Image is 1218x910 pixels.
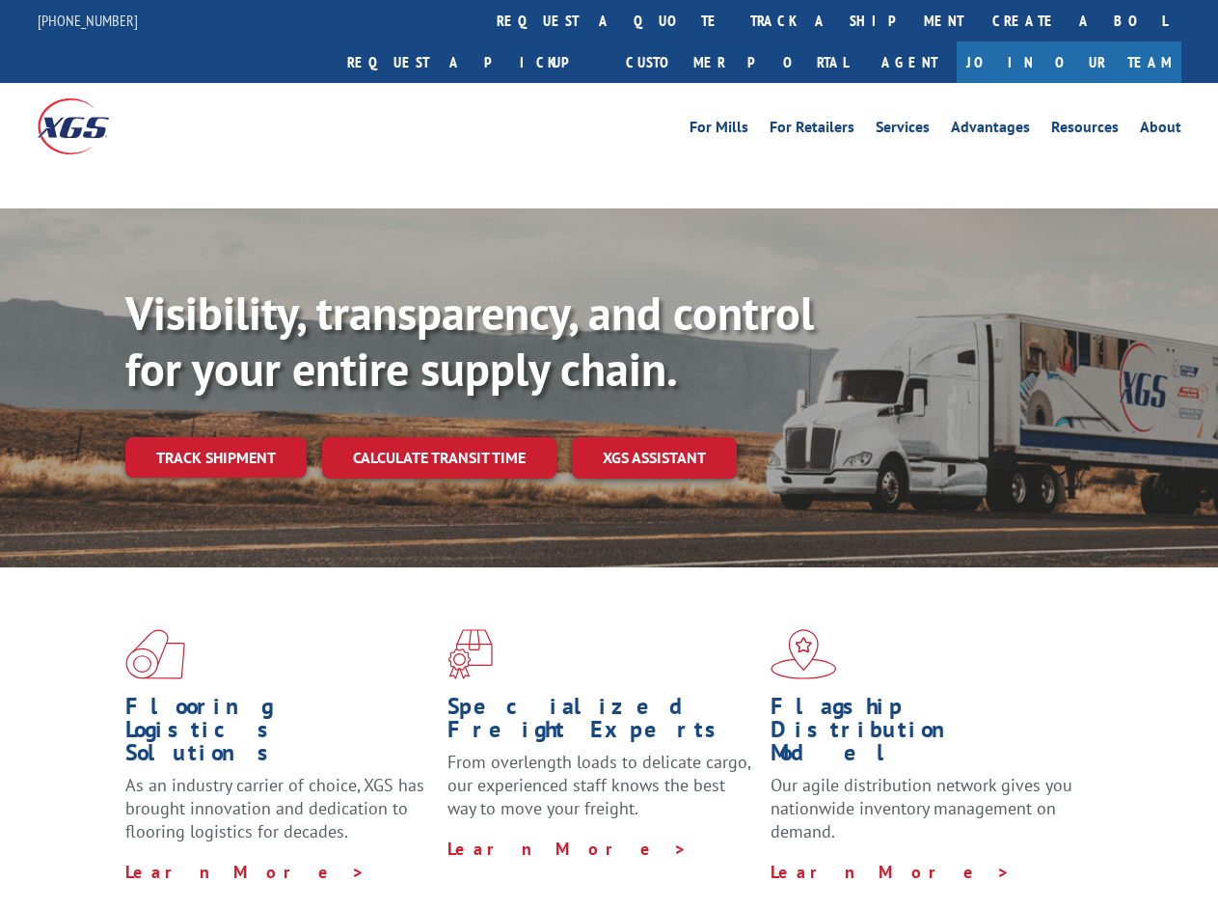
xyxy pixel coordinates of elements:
a: [PHONE_NUMBER] [38,11,138,30]
a: Services [876,120,930,141]
h1: Flooring Logistics Solutions [125,695,433,774]
a: Learn More > [125,861,365,883]
a: Request a pickup [333,41,611,83]
a: Advantages [951,120,1030,141]
a: Calculate transit time [322,437,556,479]
b: Visibility, transparency, and control for your entire supply chain. [125,283,814,399]
span: Our agile distribution network gives you nationwide inventory management on demand. [771,774,1072,842]
p: From overlength loads to delicate cargo, our experienced staff knows the best way to move your fr... [447,751,755,837]
a: Resources [1051,120,1119,141]
a: Agent [862,41,957,83]
a: Customer Portal [611,41,862,83]
a: Track shipment [125,437,307,478]
a: For Retailers [770,120,854,141]
span: As an industry carrier of choice, XGS has brought innovation and dedication to flooring logistics... [125,774,424,842]
a: Learn More > [771,861,1011,883]
h1: Flagship Distribution Model [771,695,1078,774]
a: For Mills [690,120,748,141]
a: Join Our Team [957,41,1181,83]
img: xgs-icon-flagship-distribution-model-red [771,629,837,679]
a: Learn More > [447,838,688,860]
img: xgs-icon-focused-on-flooring-red [447,629,493,679]
a: About [1140,120,1181,141]
h1: Specialized Freight Experts [447,695,755,751]
img: xgs-icon-total-supply-chain-intelligence-red [125,629,185,679]
a: XGS ASSISTANT [572,437,737,479]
